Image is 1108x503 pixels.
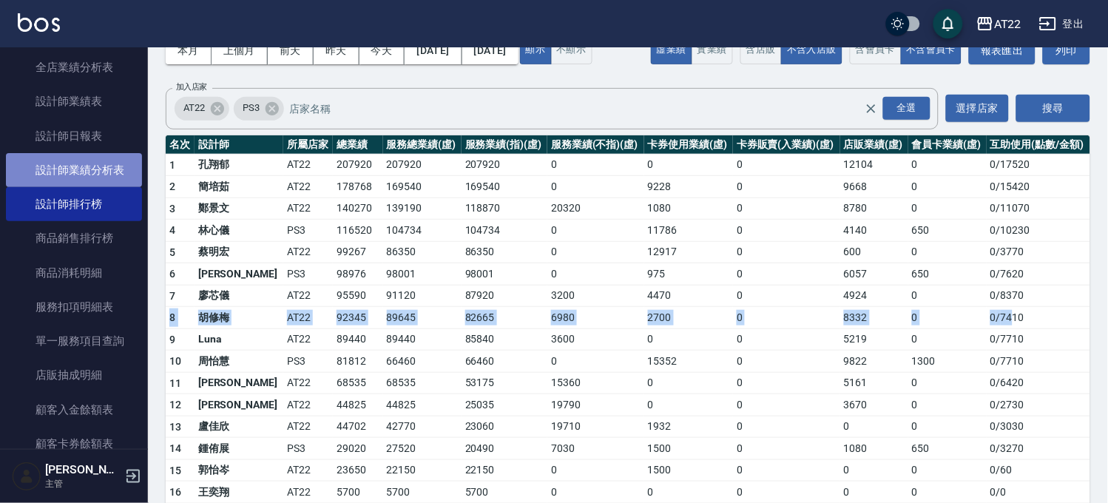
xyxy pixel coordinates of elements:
td: 0 [644,372,733,394]
a: 設計師業績表 [6,84,142,118]
a: 顧客入金餘額表 [6,393,142,427]
td: AT22 [283,307,333,329]
td: 0 [908,459,987,482]
td: Luna [195,328,283,351]
td: 650 [908,438,987,460]
td: 3200 [547,285,644,307]
td: AT22 [283,416,333,438]
a: 設計師日報表 [6,119,142,153]
td: [PERSON_NAME] [195,263,283,286]
a: 店販抽成明細 [6,358,142,392]
a: 服務扣項明細表 [6,290,142,324]
td: 1500 [644,438,733,460]
span: 16 [169,486,182,498]
td: 91120 [383,285,462,307]
label: 加入店家 [176,81,207,92]
td: 44825 [333,394,382,416]
td: 鍾侑展 [195,438,283,460]
td: 廖芯儀 [195,285,283,307]
td: 4140 [840,220,908,242]
td: 0 [733,459,840,482]
td: 22150 [383,459,462,482]
td: 0 [547,154,644,176]
td: 0 [908,198,987,220]
td: 0 / 6420 [987,372,1090,394]
button: 本月 [166,37,212,64]
td: 周怡慧 [195,351,283,373]
td: 44825 [383,394,462,416]
a: 設計師業績分析表 [6,153,142,187]
button: 上個月 [212,37,268,64]
td: 0 / 17520 [987,154,1090,176]
span: 11 [169,377,182,389]
td: 0 [733,328,840,351]
th: 會員卡業績(虛) [908,135,987,155]
td: 116520 [333,220,382,242]
span: 15 [169,465,182,476]
td: 975 [644,263,733,286]
td: 0 [908,307,987,329]
td: 81812 [333,351,382,373]
td: 2700 [644,307,733,329]
span: 5 [169,246,175,258]
td: 0 / 3030 [987,416,1090,438]
td: 0 / 60 [987,459,1090,482]
th: 服務業績(指)(虛) [462,135,547,155]
button: 昨天 [314,37,359,64]
button: 不顯示 [551,36,592,64]
td: 20320 [547,198,644,220]
td: 孔翔郁 [195,154,283,176]
td: 85840 [462,328,547,351]
td: 0 [908,394,987,416]
span: 1 [169,159,175,171]
td: 0 [733,307,840,329]
td: 0 [908,241,987,263]
button: [DATE] [405,37,462,64]
td: 0 [733,176,840,198]
td: 15352 [644,351,733,373]
td: 0 [733,154,840,176]
td: 22150 [462,459,547,482]
p: 主管 [45,477,121,490]
a: 商品消耗明細 [6,256,142,290]
td: 1500 [644,459,733,482]
td: 5161 [840,372,908,394]
span: 13 [169,421,182,433]
td: 9668 [840,176,908,198]
td: 9822 [840,351,908,373]
td: 98001 [383,263,462,286]
td: 0 / 2730 [987,394,1090,416]
td: 15360 [547,372,644,394]
button: 含店販 [740,36,782,64]
td: 6980 [547,307,644,329]
span: 7 [169,290,175,302]
button: 顯示 [520,36,552,64]
td: 0 [547,241,644,263]
h5: [PERSON_NAME] [45,462,121,477]
td: 0 [644,394,733,416]
td: 1300 [908,351,987,373]
span: 6 [169,268,175,280]
td: 89645 [383,307,462,329]
td: 0 / 11070 [987,198,1090,220]
td: 0 [644,328,733,351]
th: 所屬店家 [283,135,333,155]
th: 服務總業績(虛) [383,135,462,155]
td: 23060 [462,416,547,438]
td: 7030 [547,438,644,460]
button: 列印 [1043,37,1090,64]
td: 0 [840,416,908,438]
button: 今天 [359,37,405,64]
button: 選擇店家 [946,95,1009,122]
td: 簡培茹 [195,176,283,198]
td: 0 [733,438,840,460]
td: 68535 [333,372,382,394]
td: 0 / 7710 [987,328,1090,351]
button: 搜尋 [1016,95,1090,122]
td: PS3 [283,220,333,242]
td: 林心儀 [195,220,283,242]
td: 169540 [383,176,462,198]
td: 1080 [840,438,908,460]
td: 0 [733,198,840,220]
div: 全選 [883,97,930,120]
